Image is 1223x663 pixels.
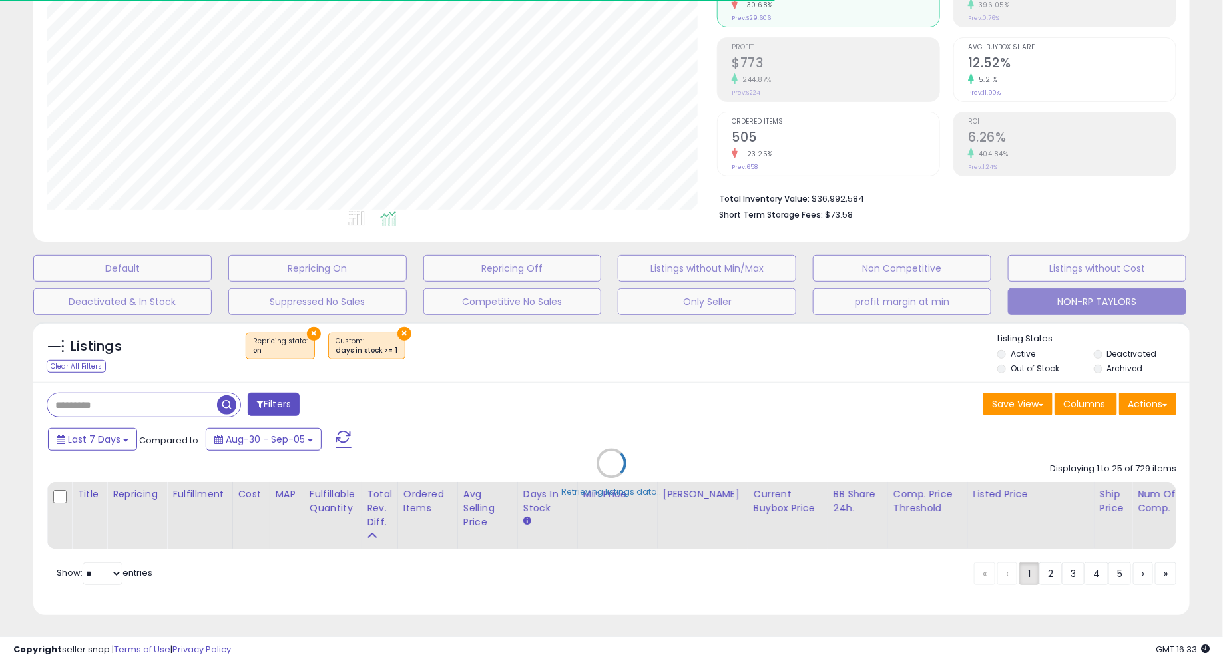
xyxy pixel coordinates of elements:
div: seller snap | | [13,644,231,656]
button: Competitive No Sales [423,288,602,315]
small: Prev: 0.76% [968,14,999,22]
span: Ordered Items [732,118,939,126]
a: Terms of Use [114,643,170,656]
button: Listings without Cost [1008,255,1186,282]
button: Repricing Off [423,255,602,282]
button: Listings without Min/Max [618,255,796,282]
small: 5.21% [974,75,998,85]
h2: $773 [732,55,939,73]
span: 2025-09-13 16:33 GMT [1156,643,1210,656]
div: Retrieving listings data.. [562,487,662,499]
span: $73.58 [825,208,853,221]
button: Default [33,255,212,282]
a: Privacy Policy [172,643,231,656]
li: $36,992,584 [719,190,1166,206]
h2: 505 [732,130,939,148]
small: Prev: $224 [732,89,760,97]
button: Repricing On [228,255,407,282]
small: Prev: $29,606 [732,14,771,22]
small: Prev: 11.90% [968,89,1001,97]
small: -23.25% [738,149,773,159]
h2: 12.52% [968,55,1176,73]
span: ROI [968,118,1176,126]
span: Avg. Buybox Share [968,44,1176,51]
b: Short Term Storage Fees: [719,209,823,220]
button: profit margin at min [813,288,991,315]
button: Suppressed No Sales [228,288,407,315]
small: Prev: 1.24% [968,163,997,171]
button: NON-RP TAYLORS [1008,288,1186,315]
strong: Copyright [13,643,62,656]
small: 404.84% [974,149,1009,159]
span: Profit [732,44,939,51]
small: 244.87% [738,75,772,85]
small: Prev: 658 [732,163,758,171]
h2: 6.26% [968,130,1176,148]
button: Deactivated & In Stock [33,288,212,315]
b: Total Inventory Value: [719,193,810,204]
button: Non Competitive [813,255,991,282]
button: Only Seller [618,288,796,315]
